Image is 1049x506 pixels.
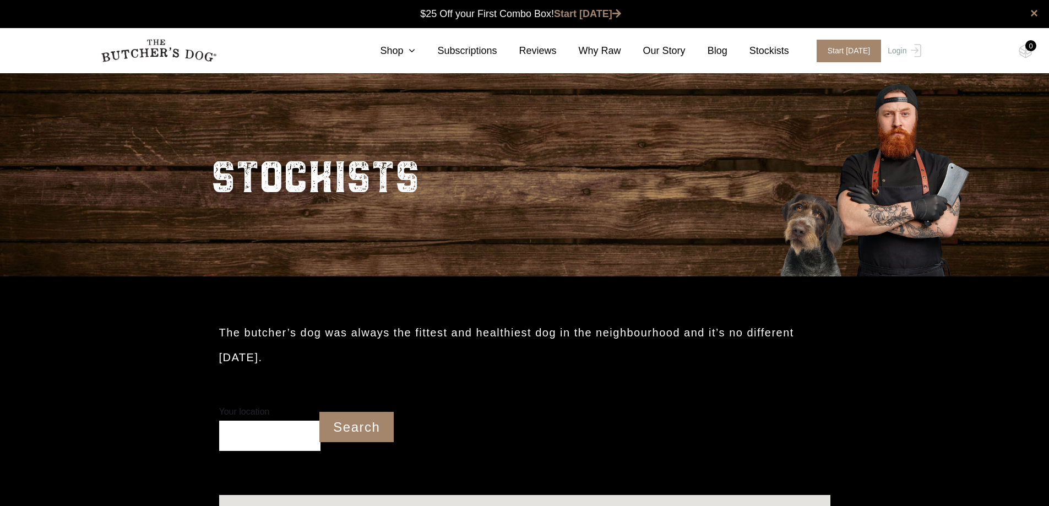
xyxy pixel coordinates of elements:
a: Why Raw [557,43,621,58]
h2: The butcher’s dog was always the fittest and healthiest dog in the neighbourhood and it’s no diff... [219,320,830,370]
a: Start [DATE] [554,8,621,19]
div: 0 [1025,40,1036,51]
a: Start [DATE] [806,40,885,62]
a: Our Story [621,43,686,58]
img: Butcher_Large_3.png [763,70,983,276]
a: Blog [686,43,727,58]
a: Reviews [497,43,557,58]
img: TBD_Cart-Empty.png [1019,44,1032,58]
span: Start [DATE] [817,40,882,62]
input: Search [319,412,394,442]
a: Subscriptions [415,43,497,58]
h2: STOCKISTS [211,139,420,210]
a: Shop [358,43,415,58]
a: Stockists [727,43,789,58]
a: Login [885,40,921,62]
a: close [1030,7,1038,20]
